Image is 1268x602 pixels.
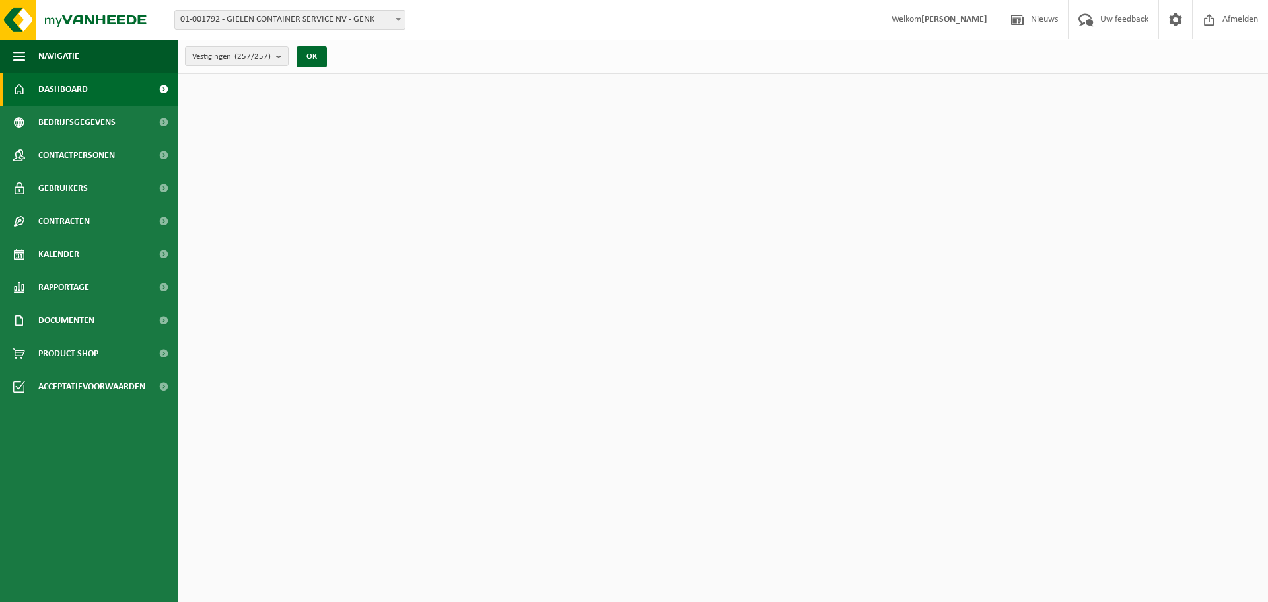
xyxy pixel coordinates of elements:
button: Vestigingen(257/257) [185,46,289,66]
span: Dashboard [38,73,88,106]
span: Acceptatievoorwaarden [38,370,145,403]
button: OK [297,46,327,67]
span: 01-001792 - GIELEN CONTAINER SERVICE NV - GENK [174,10,405,30]
span: Kalender [38,238,79,271]
span: Bedrijfsgegevens [38,106,116,139]
span: Documenten [38,304,94,337]
span: Gebruikers [38,172,88,205]
strong: [PERSON_NAME] [921,15,987,24]
span: Contactpersonen [38,139,115,172]
span: Vestigingen [192,47,271,67]
span: Contracten [38,205,90,238]
count: (257/257) [234,52,271,61]
span: Product Shop [38,337,98,370]
span: Rapportage [38,271,89,304]
span: 01-001792 - GIELEN CONTAINER SERVICE NV - GENK [175,11,405,29]
span: Navigatie [38,40,79,73]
